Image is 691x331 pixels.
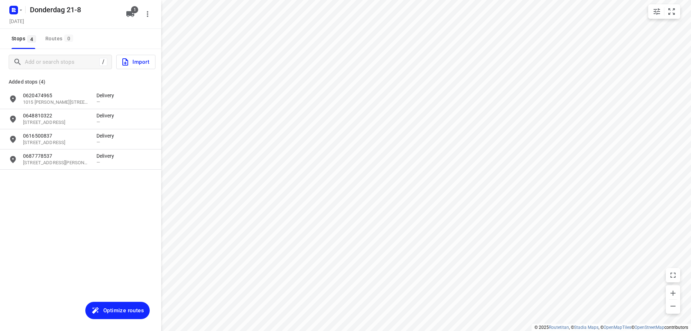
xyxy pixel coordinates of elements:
[23,132,89,139] p: 0616500837
[23,152,89,160] p: 0687778537
[96,152,118,160] p: Delivery
[23,160,89,166] p: 33 Kamp, 8225 HC, Lelystad, NL
[27,35,36,43] span: 4
[574,325,599,330] a: Stadia Maps
[96,160,100,165] span: —
[96,139,100,145] span: —
[45,34,75,43] div: Routes
[23,139,89,146] p: 54 Korenbloemstraat, 3911 ZJ, Rhenen, NL
[85,302,150,319] button: Optimize routes
[96,112,118,119] p: Delivery
[140,7,155,21] button: More
[96,99,100,104] span: —
[103,306,144,315] span: Optimize routes
[648,4,680,19] div: small contained button group
[64,35,73,42] span: 0
[96,92,118,99] p: Delivery
[116,55,155,69] button: Import
[534,325,688,330] li: © 2025 , © , © © contributors
[604,325,631,330] a: OpenMapTiles
[131,6,138,13] span: 1
[23,119,89,126] p: 13 Diekmanstraat, 7541 WT, Enschede, NL
[99,58,107,66] div: /
[549,325,569,330] a: Routetitan
[23,92,89,99] p: 0620474965
[27,4,120,15] h5: Rename
[650,4,664,19] button: Map settings
[6,17,27,25] h5: Project date
[96,119,100,125] span: —
[25,57,99,68] input: Add or search stops
[9,77,153,86] p: Added stops (4)
[634,325,664,330] a: OpenStreetMap
[123,7,137,21] button: 1
[23,112,89,119] p: 0648810322
[121,57,149,67] span: Import
[96,132,118,139] p: Delivery
[664,4,679,19] button: Fit zoom
[23,99,89,106] p: 1015 Arnold Koningstraat, 6717 EG, Ede, NL
[112,55,155,69] a: Import
[12,34,38,43] span: Stops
